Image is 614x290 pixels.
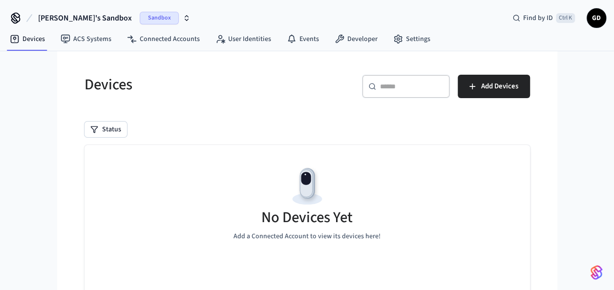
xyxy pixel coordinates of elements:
[385,30,438,48] a: Settings
[458,75,530,98] button: Add Devices
[140,12,179,24] span: Sandbox
[119,30,208,48] a: Connected Accounts
[505,9,583,27] div: Find by IDCtrl K
[2,30,53,48] a: Devices
[261,207,353,228] h5: No Devices Yet
[327,30,385,48] a: Developer
[38,12,132,24] span: [PERSON_NAME]'s Sandbox
[279,30,327,48] a: Events
[53,30,119,48] a: ACS Systems
[588,9,605,27] span: GD
[285,165,329,208] img: Devices Empty State
[556,13,575,23] span: Ctrl K
[208,30,279,48] a: User Identities
[523,13,553,23] span: Find by ID
[233,231,381,242] p: Add a Connected Account to view its devices here!
[591,265,602,280] img: SeamLogoGradient.69752ec5.svg
[587,8,606,28] button: GD
[85,75,301,95] h5: Devices
[481,80,518,93] span: Add Devices
[85,122,127,137] button: Status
